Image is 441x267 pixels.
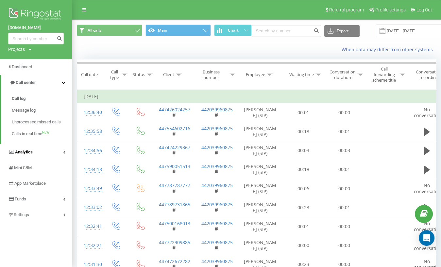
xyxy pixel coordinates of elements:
div: Business number [195,69,228,80]
td: 00:00 [324,217,365,236]
a: 447500168013 [159,220,190,227]
div: Call date [81,72,98,77]
a: 447426024257 [159,106,190,113]
a: Call center [1,75,72,90]
a: 447787787777 [159,182,190,188]
a: 447424229367 [159,144,190,150]
input: Search by number [8,33,64,44]
a: Unprocessed missed calls [12,116,72,128]
a: 447472672282 [159,258,190,264]
td: [PERSON_NAME] (SIP) [237,179,283,198]
a: 442039960875 [201,258,233,264]
td: 00:01 [283,217,324,236]
div: 12:32:21 [84,239,97,252]
a: 442039960875 [201,144,233,150]
div: Status [133,72,145,77]
td: 00:00 [324,236,365,255]
div: 12:34:18 [84,163,97,176]
div: Open Intercom Messenger [419,230,434,246]
span: App Marketplace [14,181,46,186]
a: 442039960875 [201,220,233,227]
div: Call type [109,69,120,80]
td: 00:01 [324,198,365,217]
td: [PERSON_NAME] (SIP) [237,141,283,160]
a: Call log [12,93,72,104]
span: Dashboard [12,64,32,69]
div: 12:33:49 [84,182,97,195]
td: 00:06 [283,179,324,198]
a: 442039960875 [201,106,233,113]
a: 442039960875 [201,239,233,245]
input: Search by number [252,25,321,37]
button: Export [324,25,360,37]
td: 00:18 [283,122,324,141]
div: Client [163,72,174,77]
span: Mini CRM [14,165,32,170]
div: Projects [8,46,25,53]
a: 447789731865 [159,201,190,208]
span: Profile settings [375,7,406,12]
a: 442039960875 [201,125,233,132]
td: 00:01 [283,103,324,122]
span: Referral program [329,7,364,12]
td: 00:00 [283,236,324,255]
div: 12:35:58 [84,125,97,138]
a: When data may differ from other systems [342,46,436,53]
td: 00:03 [283,141,324,160]
td: [PERSON_NAME] (SIP) [237,122,283,141]
td: [PERSON_NAME] (SIP) [237,236,283,255]
button: All calls [77,24,142,36]
a: 447590051513 [159,163,190,169]
a: Message log [12,104,72,116]
a: 447722909885 [159,239,190,245]
td: 00:18 [283,160,324,179]
td: 00:03 [324,141,365,160]
a: [DOMAIN_NAME] [8,24,64,31]
button: Chart [214,24,252,36]
td: 00:00 [324,103,365,122]
span: Funds [15,196,26,201]
td: 00:23 [283,198,324,217]
td: [PERSON_NAME] (SIP) [237,198,283,217]
a: 442039960875 [201,201,233,208]
a: 442039960875 [201,163,233,169]
span: Chart [228,28,239,33]
a: 447554602716 [159,125,190,132]
div: 12:32:41 [84,220,97,233]
span: Call center [16,80,36,85]
a: Calls in real timeNEW [12,128,72,140]
div: Employee [246,72,265,77]
div: Call forwarding scheme title [370,66,398,83]
td: 00:01 [324,122,365,141]
td: 00:00 [324,179,365,198]
span: Calls in real time [12,131,42,137]
td: 00:01 [324,160,365,179]
td: [PERSON_NAME] (SIP) [237,160,283,179]
span: Message log [12,107,36,114]
button: Main [145,24,211,36]
div: 12:33:02 [84,201,97,214]
div: Waiting time [289,72,314,77]
span: All calls [88,28,101,33]
img: Ringostat logo [8,7,64,23]
span: Unprocessed missed calls [12,119,61,125]
span: Log Out [416,7,432,12]
td: [PERSON_NAME] (SIP) [237,217,283,236]
span: Analytics [15,149,33,154]
div: 12:36:40 [84,106,97,119]
div: Conversation duration [330,69,356,80]
div: 12:34:56 [84,144,97,157]
span: Call log [12,95,25,102]
a: 442039960875 [201,182,233,188]
span: Settings [14,212,29,217]
td: [PERSON_NAME] (SIP) [237,103,283,122]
